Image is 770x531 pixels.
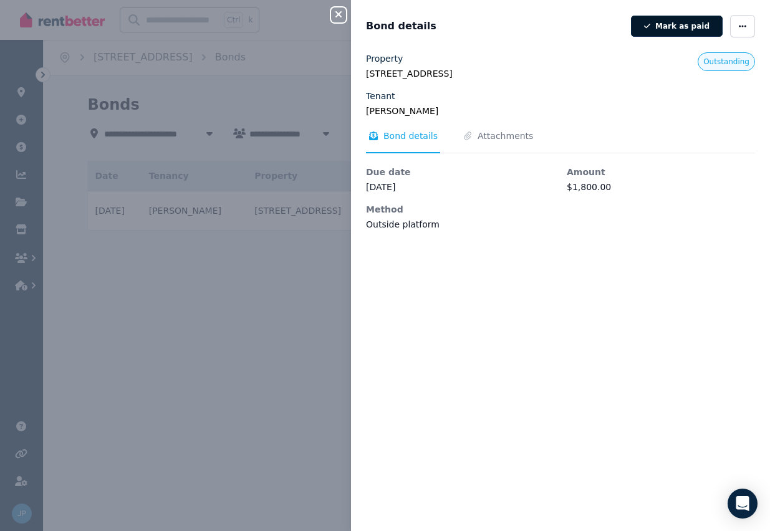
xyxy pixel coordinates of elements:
span: Bond details [366,19,436,34]
dt: Due date [366,166,554,178]
legend: [PERSON_NAME] [366,105,755,117]
span: Outstanding [703,57,749,67]
dd: [DATE] [366,181,554,193]
dd: Outside platform [366,218,554,231]
legend: [STREET_ADDRESS] [366,67,755,80]
nav: Tabs [366,130,755,153]
label: Property [366,52,403,65]
div: Open Intercom Messenger [728,489,758,519]
span: Attachments [478,130,533,142]
dd: $1,800.00 [567,181,755,193]
dt: Amount [567,166,755,178]
label: Tenant [366,90,395,102]
button: Mark as paid [631,16,723,37]
span: Bond details [383,130,438,142]
dt: Method [366,203,554,216]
